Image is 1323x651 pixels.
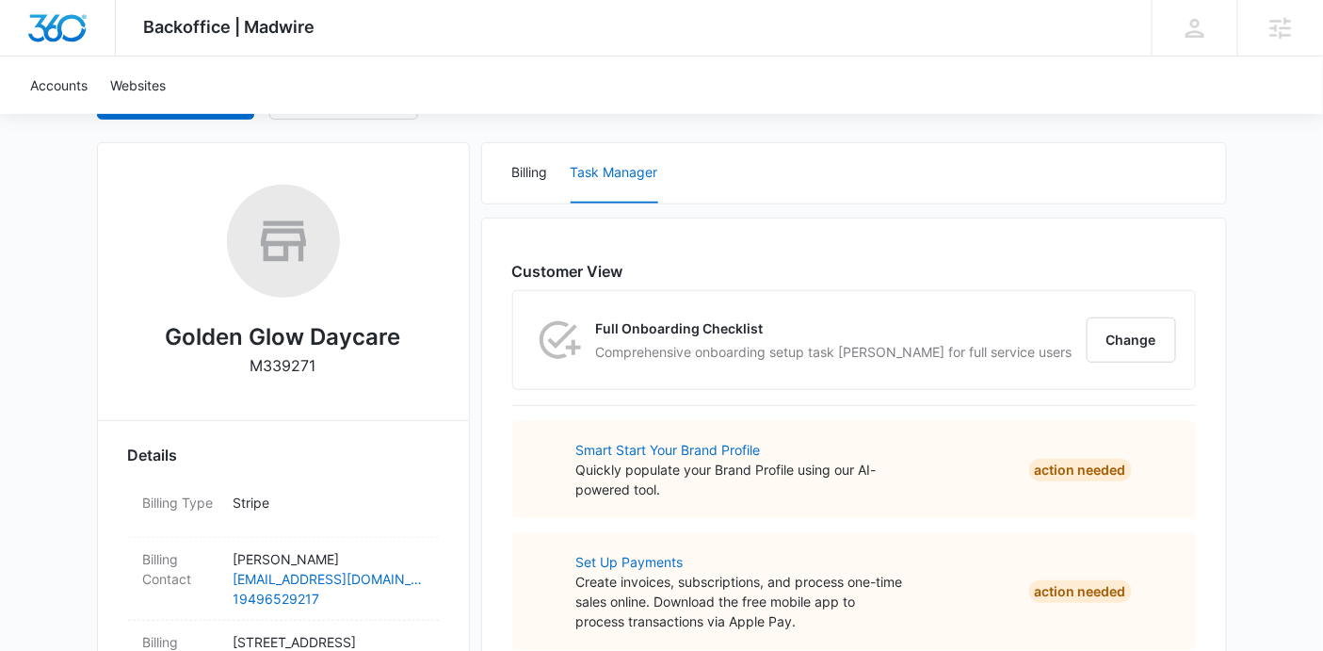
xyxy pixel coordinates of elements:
[128,481,439,538] div: Billing TypeStripe
[512,143,548,203] button: Billing
[576,460,906,499] p: Quickly populate your Brand Profile using our AI-powered tool.
[1087,317,1176,363] button: Change
[128,444,178,466] span: Details
[576,552,906,572] a: Set Up Payments
[19,57,99,114] a: Accounts
[1029,459,1132,481] div: Action Needed
[128,538,439,621] div: Billing Contact[PERSON_NAME][EMAIL_ADDRESS][DOMAIN_NAME]19496529217
[1029,580,1132,603] div: Action Needed
[144,17,315,37] span: Backoffice | Madwire
[143,549,218,589] dt: Billing Contact
[234,493,424,513] p: Stripe
[234,549,424,569] p: [PERSON_NAME]
[234,569,424,589] a: [EMAIL_ADDRESS][DOMAIN_NAME]
[571,143,658,203] button: Task Manager
[596,318,1073,338] p: Full Onboarding Checklist
[143,493,218,513] dt: Billing Type
[250,354,316,377] p: M339271
[234,589,424,609] a: 19496529217
[596,342,1073,362] p: Comprehensive onboarding setup task [PERSON_NAME] for full service users
[512,260,1196,283] h6: Customer View
[576,572,906,631] p: Create invoices, subscriptions, and process one-time sales online. Download the free mobile app t...
[99,57,177,114] a: Websites
[166,320,401,354] h2: Golden Glow Daycare
[576,440,906,460] a: Smart Start Your Brand Profile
